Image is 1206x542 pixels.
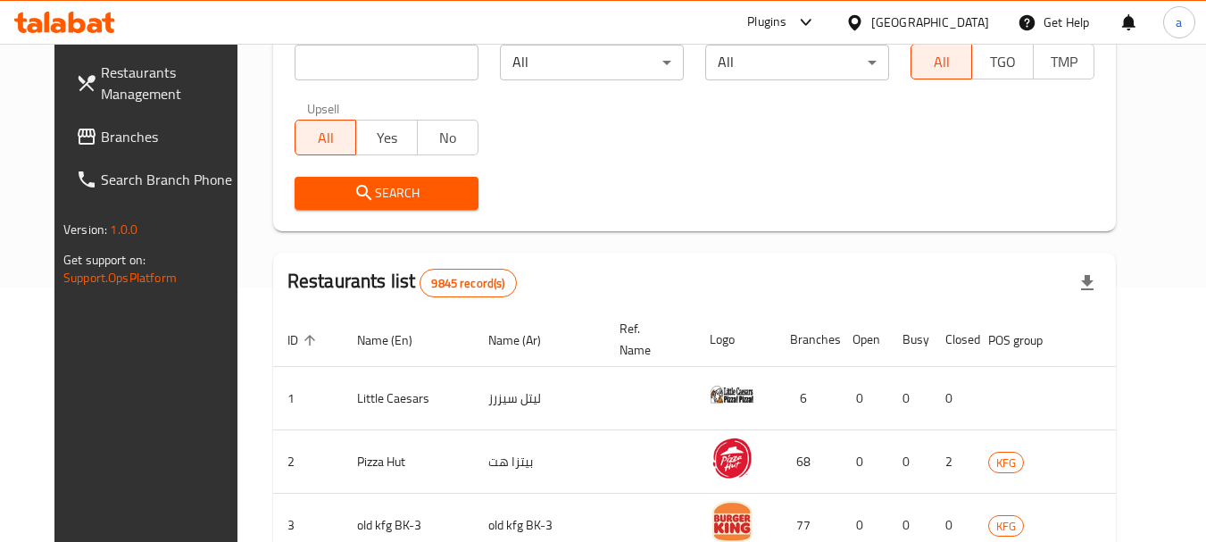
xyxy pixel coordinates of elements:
[101,169,242,190] span: Search Branch Phone
[705,45,889,80] div: All
[695,313,776,367] th: Logo
[101,126,242,147] span: Branches
[62,158,256,201] a: Search Branch Phone
[420,275,515,292] span: 9845 record(s)
[989,453,1023,473] span: KFG
[911,44,972,79] button: All
[888,313,931,367] th: Busy
[309,182,464,204] span: Search
[287,268,517,297] h2: Restaurants list
[355,120,417,155] button: Yes
[1041,49,1087,75] span: TMP
[838,367,888,430] td: 0
[63,266,177,289] a: Support.OpsPlatform
[919,49,965,75] span: All
[417,120,478,155] button: No
[1033,44,1094,79] button: TMP
[888,367,931,430] td: 0
[776,430,838,494] td: 68
[871,13,989,32] div: [GEOGRAPHIC_DATA]
[273,430,343,494] td: 2
[101,62,242,104] span: Restaurants Management
[488,329,564,351] span: Name (Ar)
[776,367,838,430] td: 6
[710,436,754,480] img: Pizza Hut
[474,367,605,430] td: ليتل سيزرز
[62,115,256,158] a: Branches
[989,516,1023,537] span: KFG
[988,329,1066,351] span: POS group
[931,367,974,430] td: 0
[343,367,474,430] td: Little Caesars
[287,329,321,351] span: ID
[303,125,349,151] span: All
[838,313,888,367] th: Open
[110,218,137,241] span: 1.0.0
[710,372,754,417] img: Little Caesars
[307,102,340,114] label: Upsell
[776,313,838,367] th: Branches
[620,318,674,361] span: Ref. Name
[747,12,786,33] div: Plugins
[343,430,474,494] td: Pizza Hut
[295,45,478,80] input: Search for restaurant name or ID..
[500,45,684,80] div: All
[931,430,974,494] td: 2
[363,125,410,151] span: Yes
[474,430,605,494] td: بيتزا هت
[420,269,516,297] div: Total records count
[295,120,356,155] button: All
[62,51,256,115] a: Restaurants Management
[1066,262,1109,304] div: Export file
[979,49,1026,75] span: TGO
[931,313,974,367] th: Closed
[838,430,888,494] td: 0
[425,125,471,151] span: No
[273,367,343,430] td: 1
[1176,13,1182,32] span: a
[971,44,1033,79] button: TGO
[63,248,146,271] span: Get support on:
[63,218,107,241] span: Version:
[357,329,436,351] span: Name (En)
[888,430,931,494] td: 0
[295,177,478,210] button: Search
